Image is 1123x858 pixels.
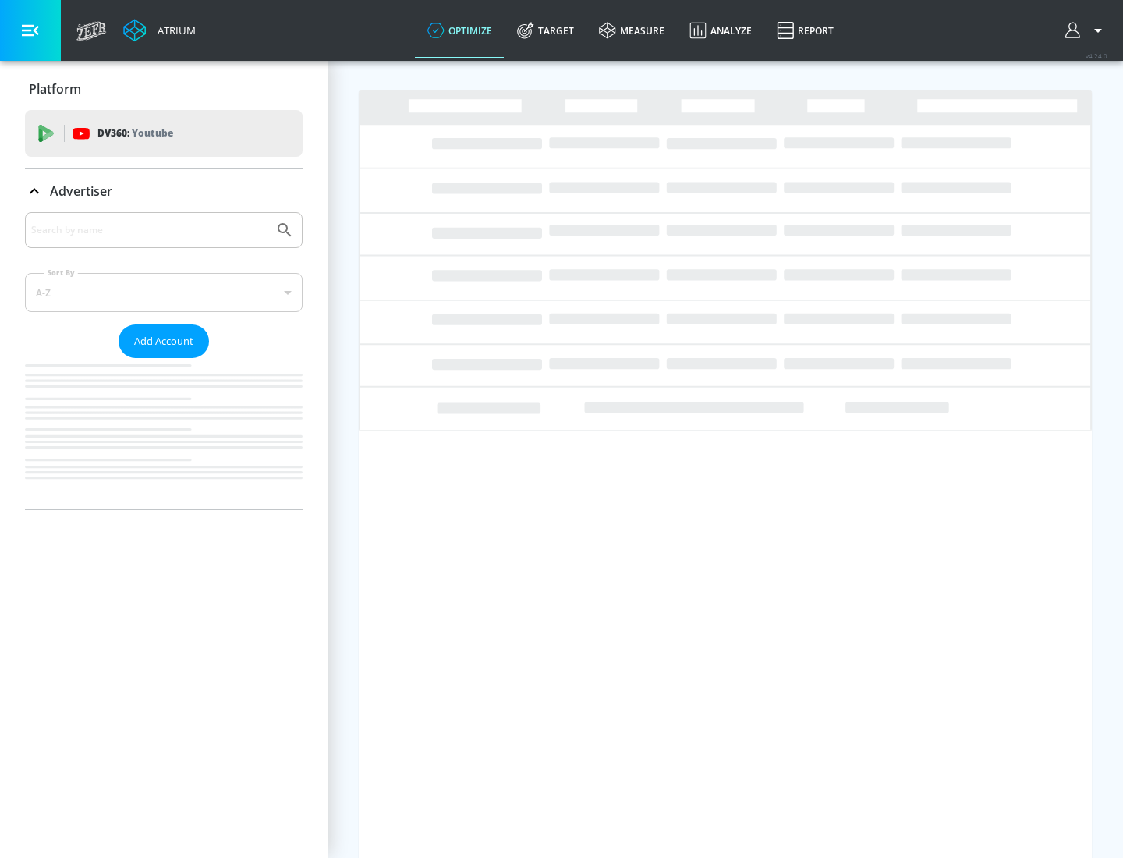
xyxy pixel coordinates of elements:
p: Advertiser [50,183,112,200]
p: Youtube [132,125,173,141]
div: DV360: Youtube [25,110,303,157]
a: Atrium [123,19,196,42]
p: Platform [29,80,81,97]
p: DV360: [97,125,173,142]
div: Advertiser [25,212,303,509]
button: Add Account [119,324,209,358]
div: A-Z [25,273,303,312]
a: Analyze [677,2,764,58]
input: Search by name [31,220,267,240]
nav: list of Advertiser [25,358,303,509]
div: Platform [25,67,303,111]
div: Atrium [151,23,196,37]
a: Report [764,2,846,58]
label: Sort By [44,268,78,278]
span: v 4.24.0 [1086,51,1107,60]
span: Add Account [134,332,193,350]
a: Target [505,2,586,58]
a: measure [586,2,677,58]
a: optimize [415,2,505,58]
div: Advertiser [25,169,303,213]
